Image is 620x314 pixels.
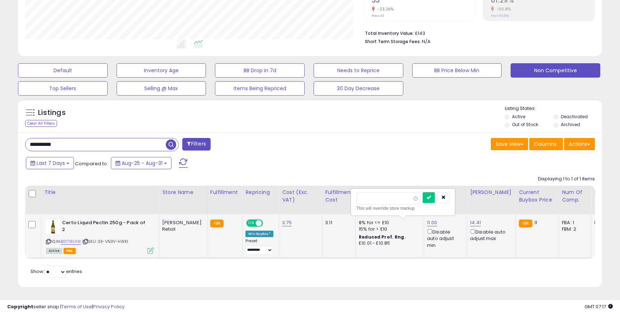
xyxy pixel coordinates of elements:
[519,220,532,227] small: FBA
[26,157,74,169] button: Last 7 Days
[365,30,414,36] b: Total Inventory Value:
[562,189,588,204] div: Num of Comp.
[427,189,464,196] div: Min Price
[215,81,305,96] button: Items Being Repriced
[491,138,528,150] button: Save View
[512,121,538,128] label: Out of Stock
[519,189,556,204] div: Current Buybox Price
[7,303,33,310] strong: Copyright
[359,220,418,226] div: 8% for <= £10
[46,220,60,234] img: 414L6MmEUpL._SL40_.jpg
[62,220,149,235] b: Certo Liquid Pectin 250g - Pack of 2
[470,219,481,226] a: 14.41
[562,220,586,226] div: FBA: 1
[427,228,461,249] div: Disable auto adjust min
[46,248,62,254] span: All listings currently available for purchase on Amazon
[359,234,406,240] b: Reduced Prof. Rng.
[584,303,613,310] span: 2025-09-8 07:17 GMT
[534,219,537,226] span: 11
[162,189,204,196] div: Store Name
[512,114,525,120] label: Active
[162,220,202,232] div: [PERSON_NAME] Retail
[245,239,273,255] div: Preset:
[18,81,108,96] button: Top Sellers
[245,231,273,237] div: Win BuyBox *
[93,303,125,310] a: Privacy Policy
[182,138,210,151] button: Filters
[282,189,319,204] div: Cost (Exc. VAT)
[7,304,125,310] div: seller snap | |
[470,228,510,242] div: Disable auto adjust max
[422,38,431,45] span: N/A
[359,240,418,246] div: £10.01 - £10.85
[117,81,206,96] button: Selling @ Max
[325,220,350,226] div: 3.11
[46,220,154,253] div: ASIN:
[564,138,595,150] button: Actions
[365,38,421,45] b: Short Term Storage Fees:
[505,105,602,112] p: Listing States:
[117,63,206,78] button: Inventory Age
[561,121,580,128] label: Archived
[210,220,224,227] small: FBA
[25,120,57,127] div: Clear All Filters
[262,220,273,226] span: OFF
[372,14,384,18] small: Prev: 43
[412,63,502,78] button: BB Price Below Min
[75,160,108,167] span: Compared to:
[64,248,76,254] span: FBA
[30,268,82,275] span: Show: entries
[561,114,588,120] label: Deactivated
[122,160,163,167] span: Aug-25 - Aug-31
[325,189,353,204] div: Fulfillment Cost
[18,63,108,78] button: Default
[375,6,394,12] small: -23.26%
[282,219,292,226] a: 3.75
[61,303,92,310] a: Terms of Use
[111,157,172,169] button: Aug-25 - Aug-31
[314,63,403,78] button: Needs to Reprice
[359,226,418,232] div: 15% for > £10
[534,140,556,148] span: Columns
[82,239,128,244] span: | SKU: 33-VN3V-HWKI
[245,189,276,196] div: Repricing
[37,160,65,167] span: Last 7 Days
[529,138,563,150] button: Columns
[44,189,156,196] div: Title
[210,189,239,196] div: Fulfillment
[427,219,437,226] a: 11.00
[38,108,66,118] h5: Listings
[365,28,590,37] li: £143
[247,220,256,226] span: ON
[314,81,403,96] button: 30 Day Decrease
[494,6,511,12] small: -30.41%
[511,63,600,78] button: Non Competitive
[538,176,595,183] div: Displaying 1 to 1 of 1 items
[491,14,509,18] small: Prev: 116.81%
[61,239,81,245] a: B017IRL1IW
[562,226,586,232] div: FBM: 2
[470,189,513,196] div: [PERSON_NAME]
[215,63,305,78] button: BB Drop in 7d
[356,205,450,212] div: This will override store markup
